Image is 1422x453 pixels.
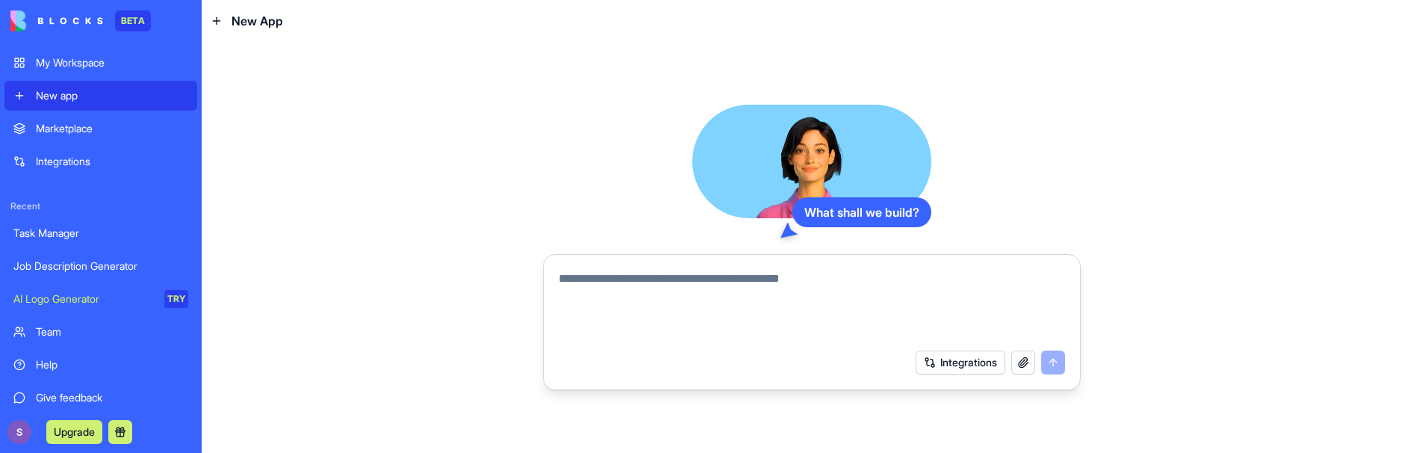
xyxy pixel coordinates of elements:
a: Upgrade [46,424,102,439]
div: Integrations [36,154,188,169]
a: Team [4,317,197,347]
div: Help [36,357,188,372]
div: TRY [164,290,188,308]
span: New App [232,12,283,30]
div: BETA [115,10,151,31]
button: Upgrade [46,420,102,444]
div: New app [36,88,188,103]
a: Integrations [4,147,197,176]
div: AI Logo Generator [13,292,154,306]
a: Task Manager [4,218,197,248]
a: Give feedback [4,383,197,413]
a: My Workspace [4,48,197,78]
a: AI Logo GeneratorTRY [4,284,197,314]
div: Job Description Generator [13,259,188,274]
div: Team [36,324,188,339]
span: Recent [4,200,197,212]
div: Marketplace [36,121,188,136]
a: Help [4,350,197,380]
a: Marketplace [4,114,197,144]
div: What shall we build? [792,197,931,227]
a: Job Description Generator [4,251,197,281]
div: Task Manager [13,226,188,241]
a: New app [4,81,197,111]
div: My Workspace [36,55,188,70]
a: BETA [10,10,151,31]
div: Give feedback [36,390,188,405]
img: logo [10,10,103,31]
button: Integrations [916,351,1005,375]
img: ACg8ocLvoJZhh-97HB8O0x38rSgCRZbKbVehfZi-zMfApw7m6mKnMg=s96-c [7,420,31,444]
